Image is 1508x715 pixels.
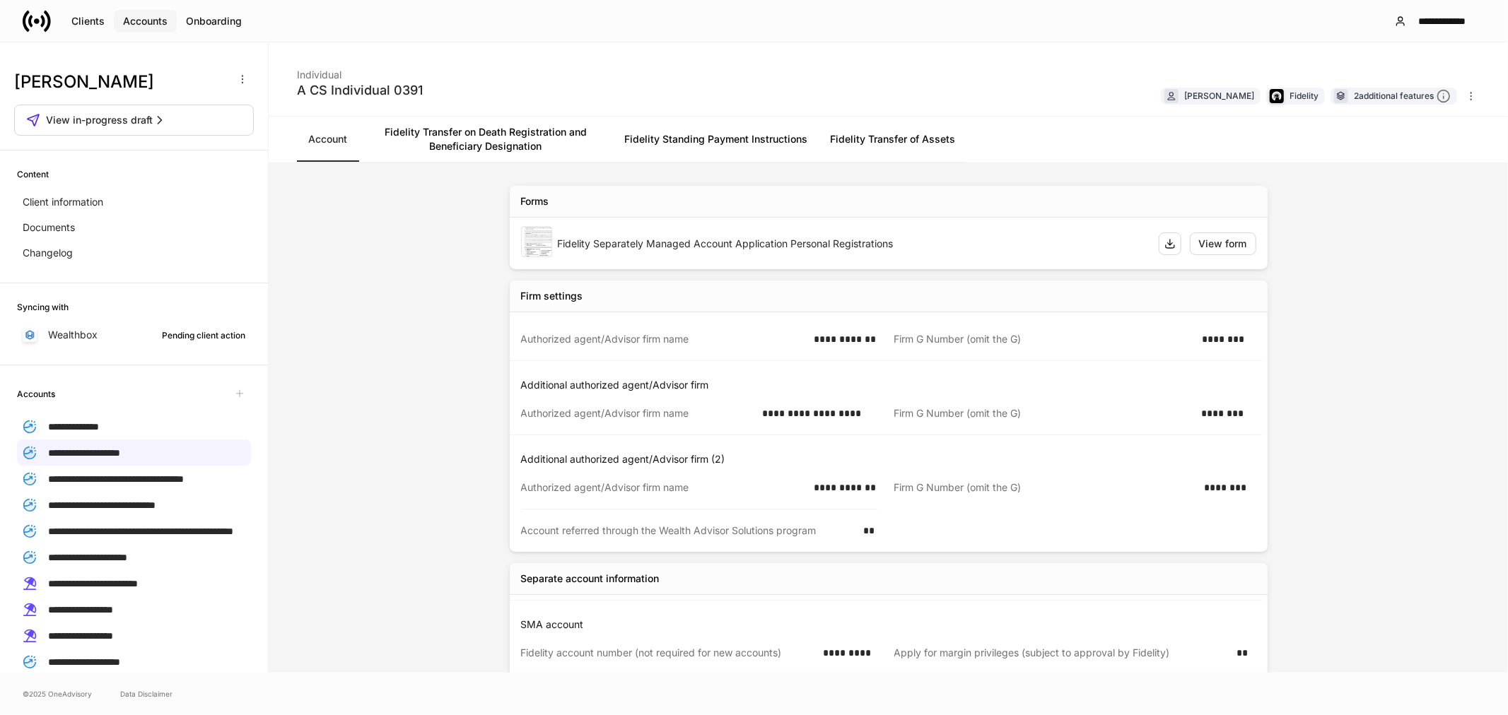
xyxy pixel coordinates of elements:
a: Client information [17,189,251,215]
p: Additional authorized agent/Advisor firm (2) [521,452,1262,466]
a: Data Disclaimer [120,688,173,699]
div: Onboarding [186,14,242,28]
div: Account referred through the Wealth Advisor Solutions program [521,524,855,538]
button: View form [1190,232,1256,255]
p: Changelog [23,246,73,260]
a: Account [297,117,358,162]
div: Clients [71,14,105,28]
h6: Accounts [17,387,55,401]
div: Apply for margin privileges (subject to approval by Fidelity) [894,646,1229,660]
span: View in-progress draft [46,113,153,127]
div: Authorized agent/Advisor firm name [521,480,805,495]
a: Fidelity Transfer of Assets [819,117,966,162]
p: SMA account [521,617,1262,632]
div: Forms [521,194,549,208]
h3: [PERSON_NAME] [14,71,226,93]
div: Separate account information [521,572,660,586]
a: WealthboxPending client action [17,322,251,348]
button: Accounts [114,10,177,32]
div: [PERSON_NAME] [1184,89,1254,102]
div: Fidelity [1290,89,1319,102]
a: Fidelity Transfer on Death Registration and Beneficiary Designation [358,117,613,162]
div: 2 additional features [1354,89,1451,104]
div: Authorized agent/Advisor firm name [521,332,805,346]
div: A CS Individual 0391 [297,82,423,99]
p: Wealthbox [48,328,98,342]
div: Fidelity Separately Managed Account Application Personal Registrations [558,237,1147,251]
button: Clients [62,10,114,32]
div: Pending client action [162,329,245,342]
button: View in-progress draft [14,105,254,136]
div: Firm settings [521,289,583,303]
div: View form [1199,237,1247,251]
div: Individual [297,59,423,82]
a: Changelog [17,240,251,266]
button: Onboarding [177,10,251,32]
div: Accounts [123,14,168,28]
div: Fidelity account number (not required for new accounts) [521,646,815,660]
p: Additional authorized agent/Advisor firm [521,378,1262,392]
div: Firm G Number (omit the G) [894,480,1196,495]
span: © 2025 OneAdvisory [23,688,92,699]
p: Client information [23,195,103,209]
span: Unavailable with outstanding requests for information [228,382,251,405]
a: Documents [17,215,251,240]
h6: Syncing with [17,300,69,314]
div: Authorized agent/Advisor firm name [521,406,754,420]
a: Fidelity Standing Payment Instructions [613,117,819,162]
h6: Content [17,167,49,181]
p: Documents [23,220,75,235]
div: Firm G Number (omit the G) [894,332,1193,346]
div: Firm G Number (omit the G) [894,406,1193,420]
